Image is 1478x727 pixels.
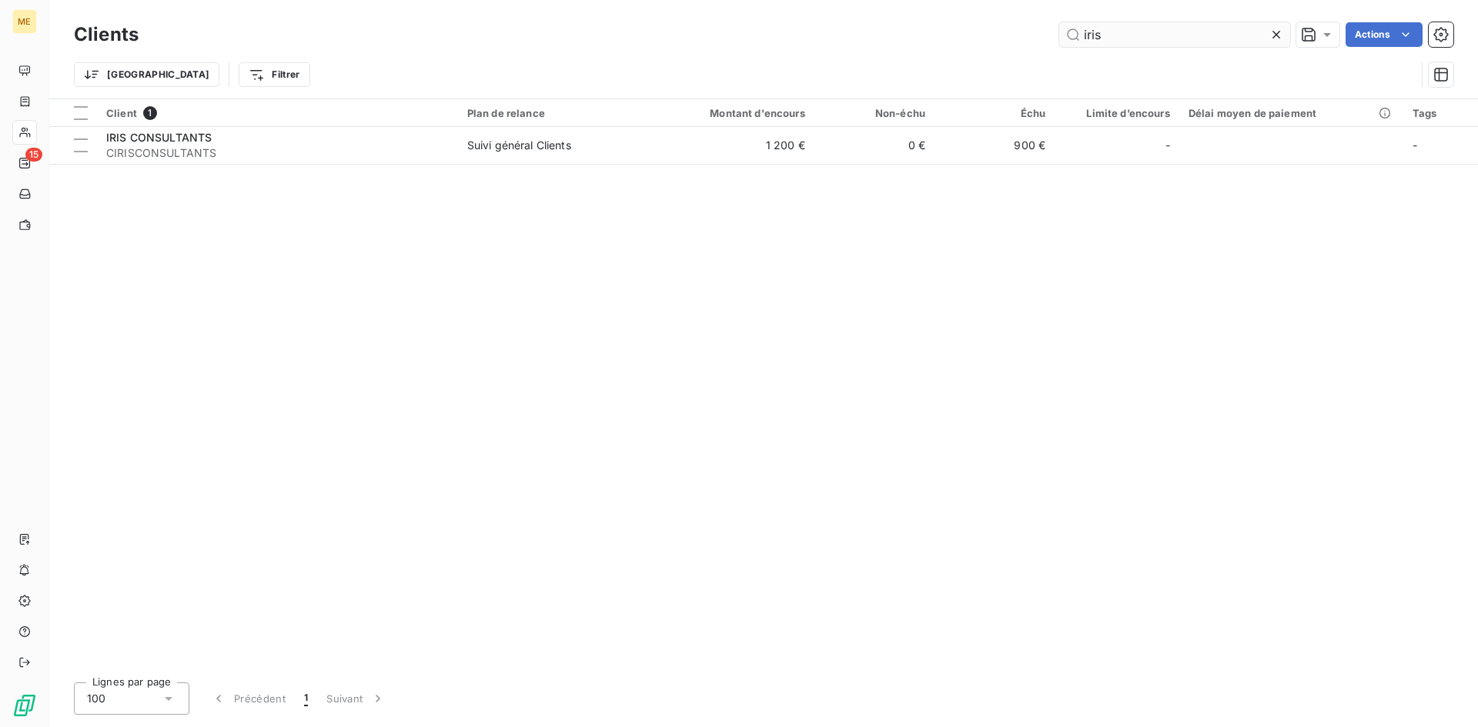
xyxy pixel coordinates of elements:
[12,9,37,34] div: ME
[1189,107,1394,119] div: Délai moyen de paiement
[295,682,317,715] button: 1
[814,127,935,164] td: 0 €
[304,691,308,706] span: 1
[1426,675,1463,712] iframe: Intercom live chat
[944,107,1045,119] div: Échu
[1413,138,1417,152] span: -
[1064,107,1170,119] div: Limite d’encours
[74,21,139,48] h3: Clients
[662,107,804,119] div: Montant d'encours
[1346,22,1423,47] button: Actions
[467,138,571,153] div: Suivi général Clients
[1059,22,1290,47] input: Rechercher
[25,148,42,162] span: 15
[106,131,212,144] span: IRIS CONSULTANTS
[12,693,37,718] img: Logo LeanPay
[1165,138,1170,153] span: -
[239,62,309,87] button: Filtrer
[653,127,814,164] td: 1 200 €
[317,682,395,715] button: Suivant
[143,106,157,120] span: 1
[935,127,1055,164] td: 900 €
[824,107,925,119] div: Non-échu
[106,107,137,119] span: Client
[106,145,449,161] span: CIRISCONSULTANTS
[467,107,644,119] div: Plan de relance
[74,62,219,87] button: [GEOGRAPHIC_DATA]
[87,691,105,706] span: 100
[1413,107,1469,119] div: Tags
[202,682,295,715] button: Précédent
